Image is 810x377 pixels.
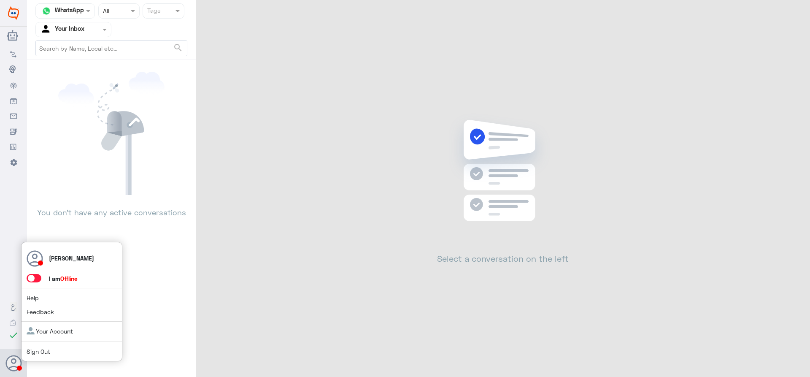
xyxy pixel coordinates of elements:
p: You don’t have any active conversations [35,195,187,218]
span: Offline [60,275,78,282]
img: yourInbox.svg [40,23,53,36]
div: Tags [146,6,161,17]
h2: Select a conversation on the left [437,253,569,263]
i: check [8,330,19,340]
a: Help [27,294,39,301]
p: [PERSON_NAME] [49,254,94,263]
a: Sign Out [27,348,50,355]
img: whatsapp.png [40,5,53,17]
a: Your Account [27,328,73,335]
input: Search by Name, Local etc… [36,41,187,56]
button: Avatar [5,355,22,371]
a: Feedback [27,308,54,315]
span: search [173,43,183,53]
img: Widebot Logo [8,6,19,20]
span: I am [49,275,78,282]
button: search [173,41,183,55]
